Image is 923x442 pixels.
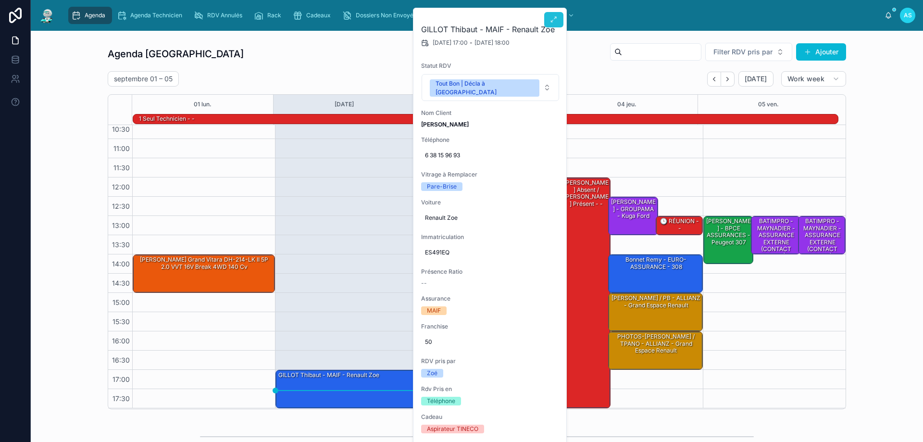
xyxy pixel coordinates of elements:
button: 01 lun. [194,95,212,114]
span: 17:00 [110,375,132,383]
div: 🕒 RÉUNION - - [658,217,702,233]
span: Cadeau [421,413,560,421]
span: Assurance [421,295,560,303]
span: 10:30 [110,125,132,133]
div: [PERSON_NAME] / PB - ALLIANZ - Grand espace Renault [610,294,702,310]
span: Renault Zoe [425,214,556,222]
span: 15:00 [110,298,132,306]
div: BATIMPRO - MAYNADIER - ASSURANCE EXTERNE (CONTACT DIRECT) - [798,216,845,254]
span: Présence Ratio [421,268,560,276]
div: [PERSON_NAME] - GROUPAMA - Kuga ford [609,197,658,235]
div: Tout Bon | Décla à [GEOGRAPHIC_DATA] [436,79,534,97]
span: 16:00 [110,337,132,345]
a: Assurances [425,7,480,24]
span: 15:30 [110,317,132,326]
img: App logo [38,8,56,23]
a: Cadeaux [290,7,337,24]
span: [DATE] 18:00 [474,39,510,47]
div: Zoé [427,369,437,378]
div: Bonnet Remy - EURO-ASSURANCE - 308 [609,255,702,292]
button: Ajouter [796,43,846,61]
div: Pare-Brise [427,182,457,191]
span: [DATE] 17:00 [433,39,468,47]
span: Agenda Technicien [130,12,182,19]
div: MAIF [427,306,441,315]
div: PHOTOS-[PERSON_NAME] / TPANO - ALLIANZ - Grand espace Renault [609,332,702,369]
span: 11:00 [111,144,132,152]
a: Rack [251,7,288,24]
span: Rack [267,12,281,19]
span: - [470,39,473,47]
div: Aspirateur TINECO [427,425,478,433]
button: [DATE] [335,95,354,114]
a: RDV Annulés [191,7,249,24]
span: Voiture [421,199,560,206]
div: [PERSON_NAME] - BPCE ASSURANCES - Peugeot 307 [704,216,753,264]
span: RDV pris par [421,357,560,365]
a: Dossiers Non Envoyés [339,7,423,24]
div: [PERSON_NAME] Grand Vitara DH-214-LK II 5P 2.0 VVT 16V Break 4WD 140 cv [135,255,274,271]
span: Filter RDV pris par [713,47,773,57]
div: scrollable content [63,5,885,26]
h2: GILLOT Thibaut - MAIF - Renault Zoe [421,24,560,35]
span: Agenda [85,12,105,19]
span: 13:30 [110,240,132,249]
div: BATIMPRO - MAYNADIER - ASSURANCE EXTERNE (CONTACT DIRECT) - [800,217,845,260]
span: 17:30 [110,394,132,403]
span: 6 38 15 96 93 [425,152,556,159]
span: ES491EQ [425,249,556,256]
span: Vitrage à Remplacer [421,171,560,178]
div: PHOTOS-[PERSON_NAME] / TPANO - ALLIANZ - Grand espace Renault [610,332,702,355]
span: AS [904,12,912,19]
div: BATIMPRO - MAYNADIER - ASSURANCE EXTERNE (CONTACT DIRECT) - [753,217,800,260]
span: Franchise [421,323,560,330]
a: Agenda [68,7,112,24]
span: 13:00 [110,221,132,229]
div: [PERSON_NAME] / PB - ALLIANZ - Grand espace Renault [609,293,702,331]
div: [PERSON_NAME] absent / [PERSON_NAME] présent - - [562,178,610,208]
span: Nom Client [421,109,560,117]
div: [PERSON_NAME] - BPCE ASSURANCES - Peugeot 307 [705,217,752,247]
span: 14:00 [110,260,132,268]
span: Téléphone [421,136,560,144]
div: 🕒 RÉUNION - - [656,216,703,235]
span: 11:30 [111,164,132,172]
div: Bonnet Remy - EURO-ASSURANCE - 308 [610,255,702,271]
span: -- [421,279,427,287]
div: 1 seul technicien - - [138,114,196,123]
span: Cadeaux [306,12,331,19]
span: Dossiers Non Envoyés [356,12,416,19]
span: Rdv Pris en [421,385,560,393]
div: GILLOT Thibaut - MAIF - Renault Zoe [277,371,380,379]
h2: septembre 01 – 05 [114,74,173,84]
button: Select Button [705,43,792,61]
button: 05 ven. [758,95,779,114]
div: BATIMPRO - MAYNADIER - ASSURANCE EXTERNE (CONTACT DIRECT) - [751,216,800,254]
span: [DATE] [745,75,767,83]
strong: [PERSON_NAME] [421,121,469,128]
span: Statut RDV [421,62,560,70]
span: 12:30 [110,202,132,210]
div: [PERSON_NAME] - GROUPAMA - Kuga ford [610,198,657,220]
div: [PERSON_NAME] absent / [PERSON_NAME] présent - - [561,178,610,408]
div: [PERSON_NAME] Grand Vitara DH-214-LK II 5P 2.0 VVT 16V Break 4WD 140 cv [133,255,274,292]
span: Work week [787,75,824,83]
span: RDV Annulés [207,12,242,19]
a: NE PAS TOUCHER [494,7,579,24]
button: Work week [781,71,846,87]
button: 04 jeu. [617,95,636,114]
div: 1 seul technicien - - [138,114,196,124]
button: [DATE] [738,71,773,87]
button: Select Button [422,74,559,101]
div: GILLOT Thibaut - MAIF - Renault Zoe [276,370,417,408]
span: Immatriculation [421,233,560,241]
div: Téléphone [427,397,455,405]
span: 12:00 [110,183,132,191]
a: Agenda Technicien [114,7,189,24]
span: 16:30 [110,356,132,364]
